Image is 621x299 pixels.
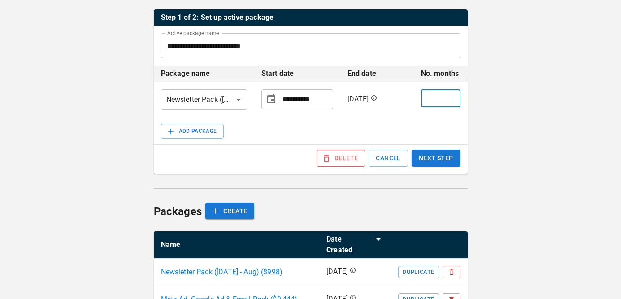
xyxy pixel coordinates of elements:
[154,66,254,82] th: Package name
[347,94,369,105] p: [DATE]
[414,66,468,82] th: No. months
[317,150,365,167] button: DELETE
[369,150,408,167] button: CANCEL
[154,9,468,26] th: Step 1 of 2: Set up active package
[154,9,468,26] table: active packages table
[161,91,247,108] div: Newsletter Pack ([DATE] - Aug) ($ 998 )
[326,267,348,277] p: [DATE]
[326,234,369,255] div: Date Created
[398,266,439,278] button: Duplicate
[264,92,279,107] button: Choose date, selected date is Jul 1, 2025
[154,231,320,259] th: Name
[254,66,340,82] th: Start date
[161,267,283,277] p: Newsletter Pack ([DATE] - Aug) ($ 998 )
[154,66,468,117] table: active packages table
[167,29,219,37] label: Active package name
[154,203,202,220] h6: Packages
[412,150,460,167] button: NEXT STEP
[161,124,224,139] button: ADD PACKAGE
[205,203,254,220] button: CREATE
[340,66,414,82] th: End date
[161,267,283,277] a: Newsletter Pack ([DATE] - Aug) ($998)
